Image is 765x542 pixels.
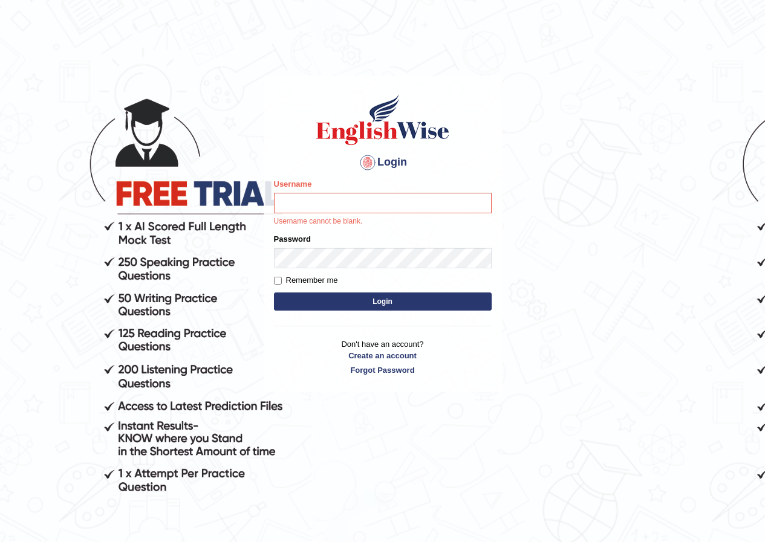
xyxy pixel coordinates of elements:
a: Create an account [274,350,492,361]
p: Don't have an account? [274,338,492,376]
label: Remember me [274,274,338,286]
input: Remember me [274,277,282,285]
h4: Login [274,153,492,172]
p: Username cannot be blank. [274,216,492,227]
img: Logo of English Wise sign in for intelligent practice with AI [314,92,452,147]
label: Username [274,178,312,190]
label: Password [274,233,311,245]
a: Forgot Password [274,364,492,376]
button: Login [274,292,492,311]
